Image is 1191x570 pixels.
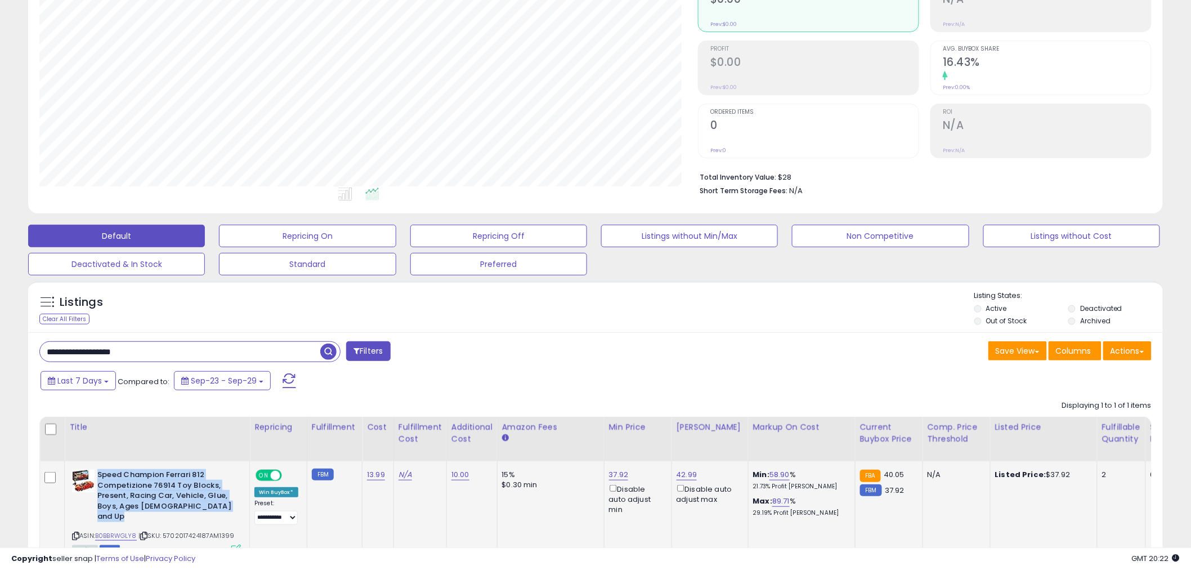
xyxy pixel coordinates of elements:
button: Repricing On [219,225,396,247]
div: % [753,496,847,517]
span: All listings currently available for purchase on Amazon [72,545,98,555]
b: Short Term Storage Fees: [700,186,787,195]
div: Comp. Price Threshold [928,421,986,445]
button: Deactivated & In Stock [28,253,205,275]
button: Default [28,225,205,247]
span: Sep-23 - Sep-29 [191,375,257,386]
div: [PERSON_NAME] [677,421,744,433]
h2: 0 [710,119,919,134]
div: Fulfillable Quantity [1102,421,1141,445]
span: OFF [280,471,298,480]
span: Columns [1056,345,1091,357]
small: Amazon Fees. [502,433,509,443]
button: Repricing Off [410,225,587,247]
div: Min Price [609,421,667,433]
div: 15% [502,470,595,480]
button: Listings without Cost [983,225,1160,247]
small: Prev: 0.00% [943,84,970,91]
a: 89.71 [772,496,790,507]
button: Listings without Min/Max [601,225,778,247]
label: Archived [1080,316,1111,326]
small: Prev: N/A [943,21,965,28]
span: 40.05 [884,469,905,480]
button: Actions [1103,341,1152,360]
div: Title [69,421,245,433]
a: N/A [399,469,412,480]
div: $37.92 [995,470,1089,480]
div: Displaying 1 to 1 of 1 items [1062,400,1152,411]
div: % [753,470,847,491]
label: Deactivated [1080,304,1122,313]
strong: Copyright [11,553,52,564]
button: Preferred [410,253,587,275]
div: Win BuyBox * [254,487,298,497]
h5: Listings [60,295,103,310]
p: Listing States: [974,291,1163,301]
button: Columns [1049,341,1102,360]
th: The percentage added to the cost of goods (COGS) that forms the calculator for Min & Max prices. [748,417,855,461]
span: Compared to: [118,376,169,387]
h2: $0.00 [710,56,919,71]
button: Filters [346,341,390,361]
img: 51PEKPV8KuL._SL40_.jpg [72,470,95,492]
div: Current Buybox Price [860,421,918,445]
label: Out of Stock [986,316,1027,326]
span: Avg. Buybox Share [943,46,1151,52]
div: Repricing [254,421,302,433]
label: Active [986,304,1007,313]
span: ROI [943,109,1151,115]
h2: 16.43% [943,56,1151,71]
div: Disable auto adjust max [677,483,740,505]
button: Sep-23 - Sep-29 [174,371,271,390]
div: $0.30 min [502,480,595,490]
small: FBM [312,469,334,480]
span: 37.92 [885,485,905,496]
span: N/A [789,185,803,196]
div: seller snap | | [11,554,195,564]
div: Cost [367,421,389,433]
div: Preset: [254,500,298,525]
div: Amazon Fees [502,421,599,433]
b: Min: [753,469,770,480]
a: 13.99 [367,469,385,480]
span: | SKU: 5702017424187AM1399 [138,531,234,540]
small: FBM [860,484,882,496]
div: 0.00 [1150,470,1169,480]
small: Prev: N/A [943,147,965,154]
p: 21.73% Profit [PERSON_NAME] [753,483,847,491]
span: Ordered Items [710,109,919,115]
a: 10.00 [451,469,469,480]
span: ON [257,471,271,480]
div: Fulfillment Cost [399,421,442,445]
div: N/A [928,470,982,480]
div: Markup on Cost [753,421,850,433]
small: Prev: $0.00 [710,21,737,28]
div: Additional Cost [451,421,492,445]
small: FBA [860,470,881,482]
p: 29.19% Profit [PERSON_NAME] [753,509,847,517]
a: B0BBRWGLY8 [95,531,137,541]
span: Profit [710,46,919,52]
a: Terms of Use [96,553,144,564]
div: Ship Price [1150,421,1173,445]
b: Listed Price: [995,469,1046,480]
button: Save View [988,341,1047,360]
a: 37.92 [609,469,629,480]
div: 2 [1102,470,1137,480]
a: 58.90 [769,469,790,480]
span: Last 7 Days [57,375,102,386]
b: Max: [753,496,773,506]
span: FBM [100,545,120,555]
small: Prev: 0 [710,147,726,154]
b: Total Inventory Value: [700,172,776,182]
div: Disable auto adjust min [609,483,663,515]
div: Listed Price [995,421,1093,433]
button: Last 7 Days [41,371,116,390]
div: Clear All Filters [39,314,89,324]
a: Privacy Policy [146,553,195,564]
span: 2025-10-7 20:22 GMT [1132,553,1180,564]
button: Non Competitive [792,225,969,247]
button: Standard [219,253,396,275]
a: 42.99 [677,469,697,480]
h2: N/A [943,119,1151,134]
